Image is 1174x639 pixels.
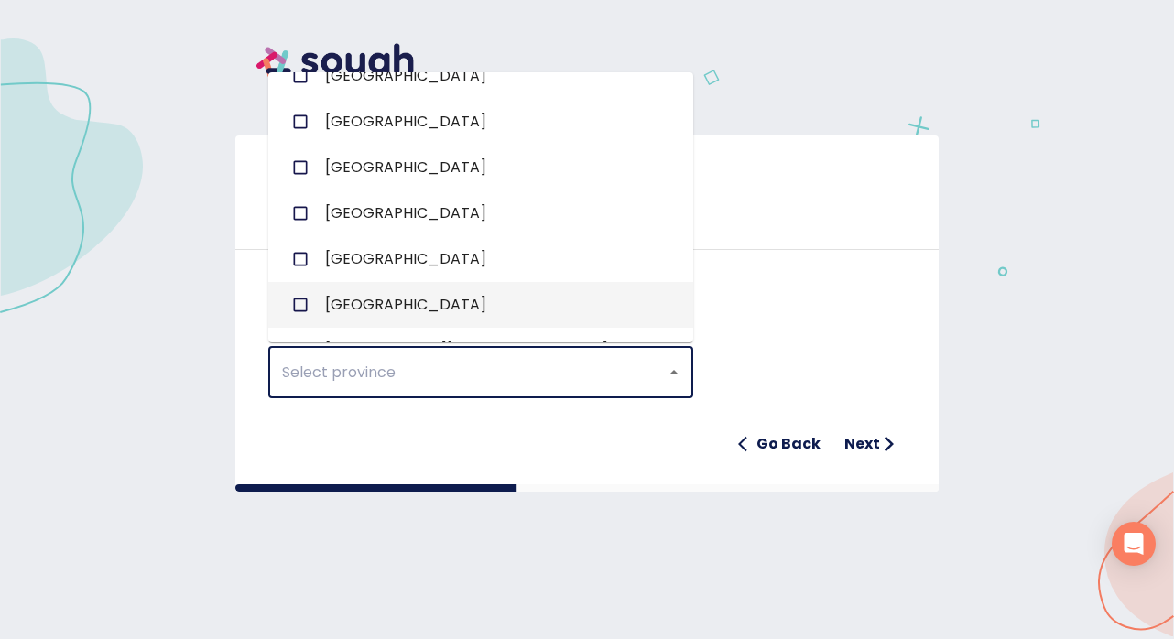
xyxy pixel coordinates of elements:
button: Close [661,360,687,385]
input: Select province [277,355,634,390]
h6: Go Back [756,431,821,457]
span: [GEOGRAPHIC_DATA] [325,111,486,133]
div: Open Intercom Messenger [1112,522,1156,566]
img: souqh logo [235,22,435,107]
span: [GEOGRAPHIC_DATA] [325,248,486,270]
span: [GEOGRAPHIC_DATA] [325,294,486,316]
span: [GEOGRAPHIC_DATA] [325,65,486,87]
span: [PERSON_NAME][GEOGRAPHIC_DATA] [325,340,608,362]
span: [GEOGRAPHIC_DATA] [325,157,486,179]
button: Go Back [731,426,828,462]
span: [GEOGRAPHIC_DATA] [325,202,486,224]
